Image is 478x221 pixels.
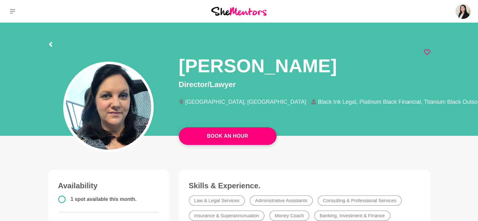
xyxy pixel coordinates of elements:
[71,196,137,202] span: 1 spot available this month.
[211,7,266,15] img: She Mentors Logo
[179,79,430,90] p: Director/Lawyer
[58,181,159,191] h3: Availability
[179,99,311,105] li: [GEOGRAPHIC_DATA], [GEOGRAPHIC_DATA]
[455,4,470,19] img: Carolina Latumaliemna
[179,127,277,145] a: Book An Hour
[179,54,337,78] h1: [PERSON_NAME]
[189,181,420,191] h3: Skills & Experience.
